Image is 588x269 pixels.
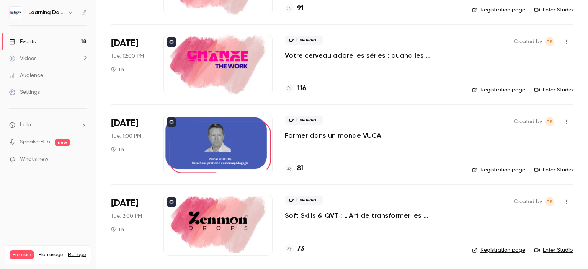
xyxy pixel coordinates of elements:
span: Created by [514,197,542,206]
span: Tue, 2:00 PM [111,212,142,220]
span: [DATE] [111,197,138,209]
div: Oct 7 Tue, 12:00 PM (Europe/Paris) [111,34,151,95]
div: v 4.0.25 [21,12,38,18]
span: Live event [285,116,323,125]
div: Oct 7 Tue, 2:00 PM (Europe/Paris) [111,194,151,255]
a: 91 [285,3,304,14]
a: Enter Studio [534,166,573,174]
a: Enter Studio [534,86,573,94]
div: Domaine: [DOMAIN_NAME] [20,20,87,26]
a: 116 [285,83,306,94]
div: Mots-clés [95,45,117,50]
span: What's new [20,155,49,163]
a: Registration page [472,86,525,94]
img: logo_orange.svg [12,12,18,18]
h4: 116 [297,83,306,94]
img: Learning Days [10,7,22,19]
a: Registration page [472,6,525,14]
span: Help [20,121,31,129]
span: Created by [514,37,542,46]
a: 73 [285,244,304,254]
a: 81 [285,163,303,174]
span: [DATE] [111,37,138,49]
a: Soft Skills & QVT : L'Art de transformer les compétences humaines en levier de bien-être et perfo... [285,211,460,220]
h4: 81 [297,163,303,174]
div: 1 h [111,146,124,152]
div: Oct 7 Tue, 1:00 PM (Europe/Paris) [111,114,151,175]
div: 1 h [111,226,124,232]
span: Live event [285,196,323,205]
div: Audience [9,72,43,79]
a: Enter Studio [534,6,573,14]
span: Prad Selvarajah [545,117,554,126]
div: Domaine [39,45,59,50]
div: Settings [9,88,40,96]
div: Events [9,38,36,46]
div: 1 h [111,66,124,72]
a: Registration page [472,166,525,174]
img: tab_keywords_by_traffic_grey.svg [87,44,93,51]
span: PS [547,117,553,126]
span: PS [547,197,553,206]
li: help-dropdown-opener [9,121,87,129]
h4: 91 [297,3,304,14]
a: Former dans un monde VUCA [285,131,381,140]
span: Prad Selvarajah [545,197,554,206]
iframe: Noticeable Trigger [77,156,87,163]
a: Votre cerveau adore les séries : quand les neurosciences rencontrent la formation [285,51,460,60]
span: [DATE] [111,117,138,129]
span: Prad Selvarajah [545,37,554,46]
span: Tue, 1:00 PM [111,132,141,140]
h4: 73 [297,244,304,254]
a: Manage [68,252,86,258]
img: tab_domain_overview_orange.svg [31,44,37,51]
a: Enter Studio [534,246,573,254]
h6: Learning Days [28,9,64,16]
span: new [55,139,70,146]
span: Live event [285,36,323,45]
img: website_grey.svg [12,20,18,26]
a: Registration page [472,246,525,254]
a: SpeakerHub [20,138,50,146]
span: Created by [514,117,542,126]
span: Tue, 12:00 PM [111,52,144,60]
span: Plan usage [39,252,63,258]
span: PS [547,37,553,46]
span: Premium [10,250,34,259]
div: Videos [9,55,36,62]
